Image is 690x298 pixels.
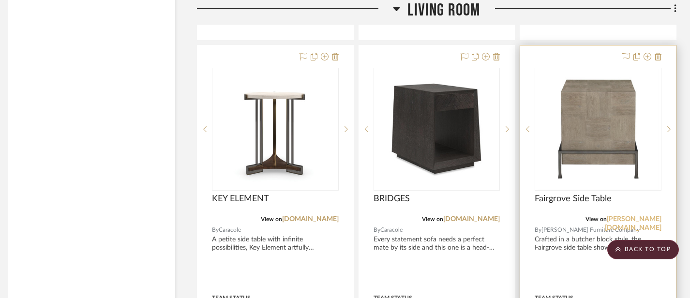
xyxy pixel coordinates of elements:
img: Fairgrove Side Table [538,69,659,190]
span: KEY ELEMENT [212,194,269,204]
span: View on [261,216,282,222]
span: View on [422,216,443,222]
span: By [374,225,380,235]
a: [PERSON_NAME][DOMAIN_NAME] [605,216,661,231]
img: BRIDGES [375,70,499,188]
span: BRIDGES [374,194,410,204]
span: By [212,225,219,235]
span: Caracole [219,225,241,235]
span: [PERSON_NAME] Furniture Company [541,225,640,235]
img: KEY ELEMENT [233,69,317,190]
div: 0 [374,68,500,190]
span: View on [585,216,607,222]
scroll-to-top-button: BACK TO TOP [607,240,679,259]
span: Caracole [380,225,403,235]
div: 0 [535,68,661,190]
a: [DOMAIN_NAME] [443,216,500,223]
span: Fairgrove Side Table [535,194,612,204]
span: By [535,225,541,235]
a: [DOMAIN_NAME] [282,216,339,223]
